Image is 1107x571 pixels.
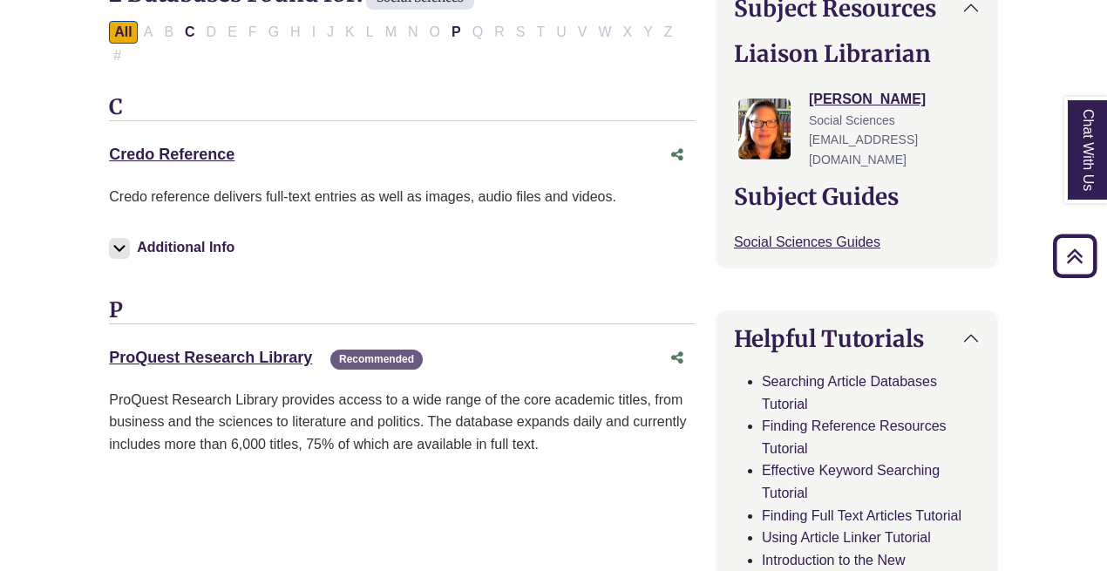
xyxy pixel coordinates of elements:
[738,99,791,160] img: Jessica Moore
[1047,244,1103,268] a: Back to Top
[109,146,234,163] a: Credo Reference
[734,40,980,67] h2: Liaison Librarian
[809,92,926,106] a: [PERSON_NAME]
[762,463,940,500] a: Effective Keyword Searching Tutorial
[109,24,679,62] div: Alpha-list to filter by first letter of database name
[734,235,880,249] a: Social Sciences Guides
[762,508,961,523] a: Finding Full Text Articles Tutorial
[330,350,423,370] span: Recommended
[762,530,931,545] a: Using Article Linker Tutorial
[716,311,997,366] button: Helpful Tutorials
[762,418,947,456] a: Finding Reference Resources Tutorial
[180,21,200,44] button: Filter Results C
[109,95,695,121] h3: C
[809,133,918,166] span: [EMAIL_ADDRESS][DOMAIN_NAME]
[660,342,695,375] button: Share this database
[109,298,695,324] h3: P
[762,374,937,411] a: Searching Article Databases Tutorial
[109,21,137,44] button: All
[734,183,980,210] h2: Subject Guides
[446,21,466,44] button: Filter Results P
[109,349,312,366] a: ProQuest Research Library
[660,139,695,172] button: Share this database
[809,113,895,127] span: Social Sciences
[109,235,240,260] button: Additional Info
[109,186,695,208] p: Credo reference delivers full-text entries as well as images, audio files and videos.
[109,389,695,456] p: ProQuest Research Library provides access to a wide range of the core academic titles, from busin...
